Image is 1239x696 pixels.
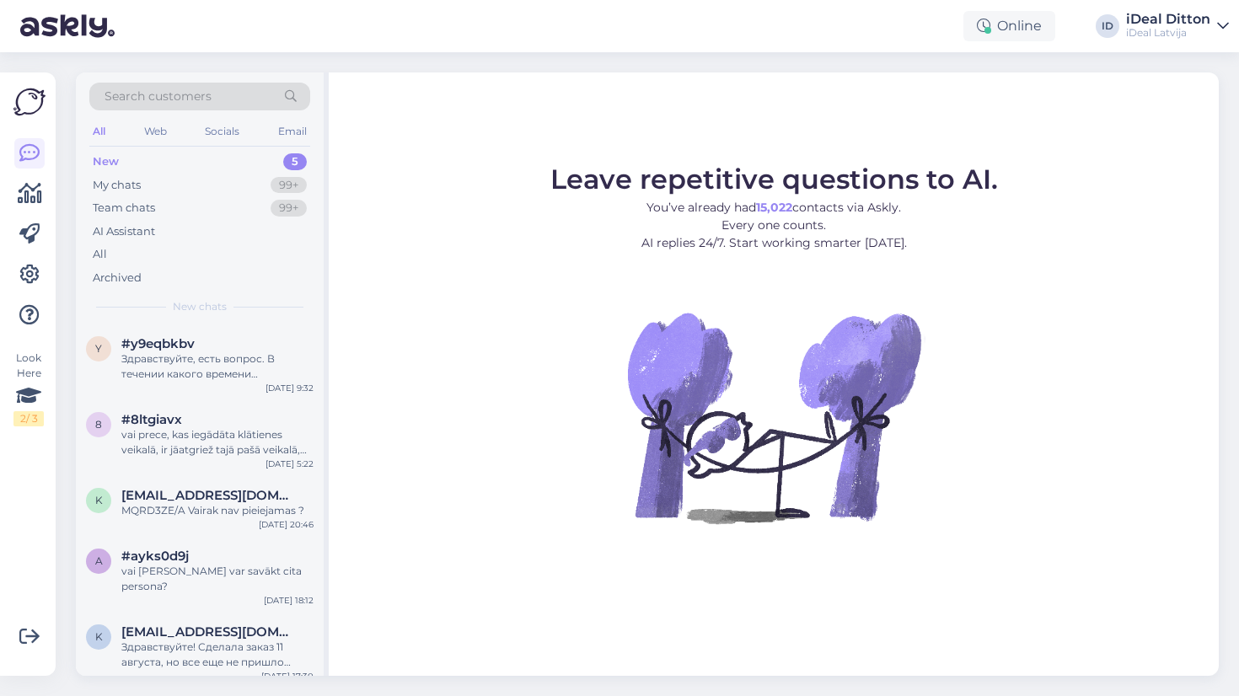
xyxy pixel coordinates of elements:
div: 5 [283,153,307,170]
div: [DATE] 5:22 [265,458,314,470]
span: #y9eqbkbv [121,336,195,351]
div: My chats [93,177,141,194]
div: [DATE] 20:46 [259,518,314,531]
span: Leave repetitive questions to AI. [550,163,998,195]
span: a [95,554,103,567]
div: Email [275,120,310,142]
div: vai prece, kas iegādāta klātienes veikalā, ir jāatgriež tajā pašā veikalā, vai ir iespēja preci a... [121,427,314,458]
span: k [95,494,103,506]
span: koles07vika@gmail.com [121,624,297,640]
div: 2 / 3 [13,411,44,426]
img: No Chat active [622,265,925,569]
div: Здравствуйте, есть вопрос. В течении какого времени устройство будет отправлено после оплаты [121,351,314,382]
a: iDeal DittoniDeal Latvija [1126,13,1229,40]
div: Archived [93,270,142,286]
div: Socials [201,120,243,142]
span: #8ltgiavx [121,412,182,427]
div: MQRD3ZE/A Vairak nav pieiejamas ? [121,503,314,518]
div: 99+ [271,177,307,194]
div: Web [141,120,170,142]
div: iDeal Latvija [1126,26,1210,40]
div: AI Assistant [93,223,155,240]
div: Look Here [13,351,44,426]
p: You’ve already had contacts via Askly. Every one counts. AI replies 24/7. Start working smarter [... [550,199,998,252]
div: Online [963,11,1055,41]
div: ID [1096,14,1119,38]
span: Search customers [105,88,212,105]
div: New [93,153,119,170]
span: New chats [173,299,227,314]
div: 99+ [271,200,307,217]
span: k [95,630,103,643]
img: Askly Logo [13,86,46,118]
div: iDeal Ditton [1126,13,1210,26]
div: [DATE] 17:30 [261,670,314,683]
div: vai [PERSON_NAME] var savākt cita persona? [121,564,314,594]
span: 8 [95,418,102,431]
div: Здравствуйте! Сделала заказ 11 августа, но все еще не пришло подтверждения от продавца, есть пово... [121,640,314,670]
b: 15,022 [756,200,792,215]
span: #ayks0d9j [121,549,189,564]
div: All [93,246,107,263]
div: All [89,120,109,142]
div: [DATE] 18:12 [264,594,314,607]
span: ks.ksenijasmirnova@gmail.com [121,488,297,503]
span: y [95,342,102,355]
div: [DATE] 9:32 [265,382,314,394]
div: Team chats [93,200,155,217]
